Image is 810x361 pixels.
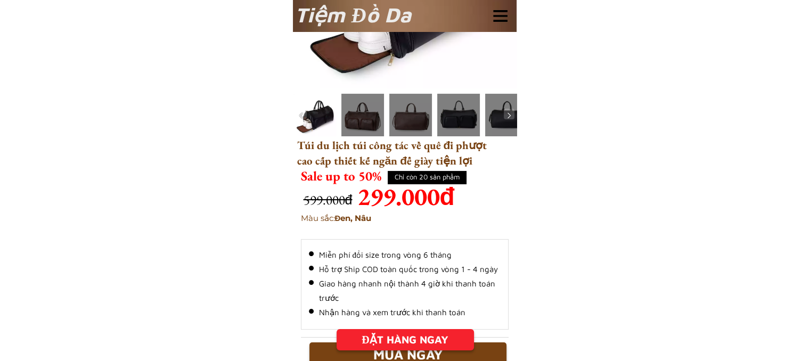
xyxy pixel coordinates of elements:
[301,166,396,186] h3: Sale up to 50%
[297,137,501,169] h3: Túi du lịch túi công tác về quê đi phượt cao cấp thiết kế ngăn để giày tiện lợi
[309,305,501,319] li: Nhận hàng và xem trước khi thanh toán
[309,276,501,305] li: Giao hàng nhanh nội thành 4 giờ khi thanh toán trước
[357,178,457,215] h3: 299.000đ
[304,190,415,210] h3: 599.000đ
[301,212,486,225] h3: Màu sắc:
[335,213,372,223] span: Đen, Nâu
[309,262,501,276] li: Hỗ trợ Ship COD toàn quốc trong vòng 1 - 4 ngày
[504,110,514,121] img: navigation
[337,332,474,348] div: ĐẶT HÀNG NGAY
[296,110,307,121] img: navigation
[388,172,466,183] h4: Chỉ còn 20 sản phẩm
[309,248,501,262] li: Miễn phí đổi size trong vòng 6 tháng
